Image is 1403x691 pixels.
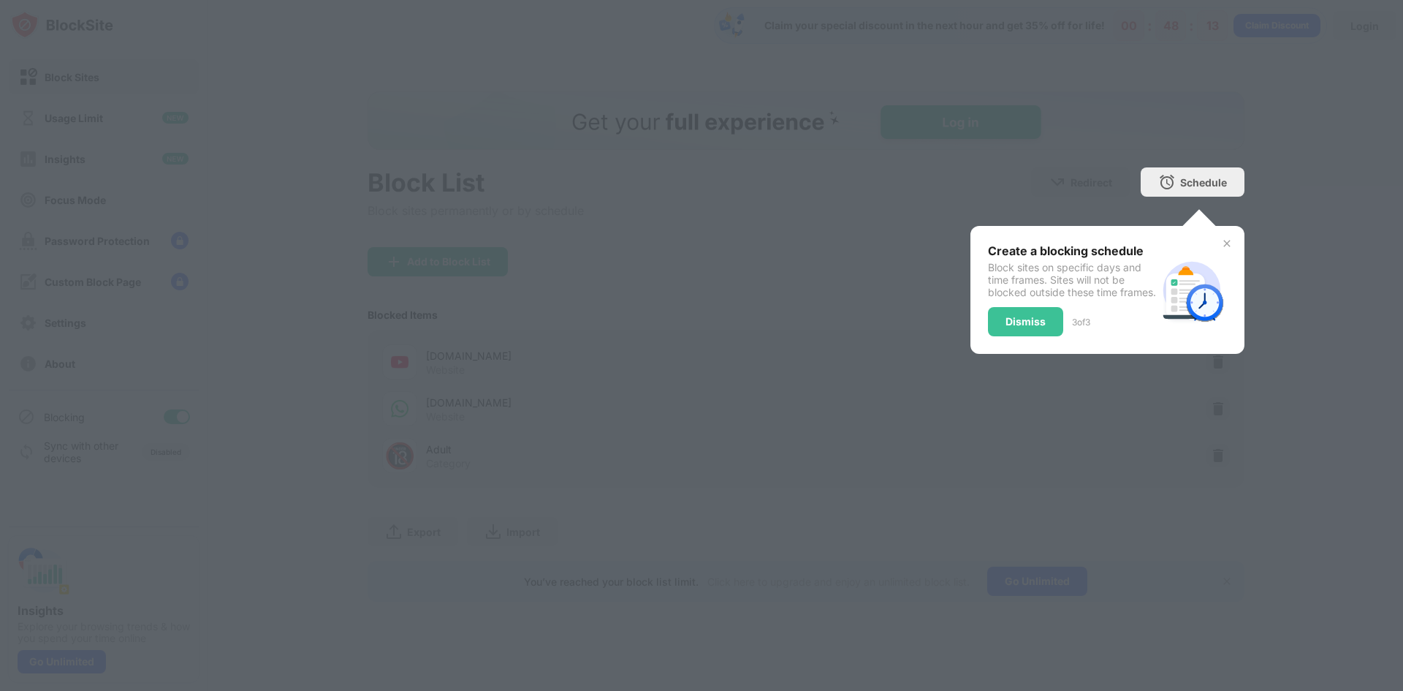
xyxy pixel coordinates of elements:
img: schedule.svg [1157,255,1227,325]
div: Schedule [1180,176,1227,189]
img: x-button.svg [1221,238,1233,249]
div: 3 of 3 [1072,317,1090,328]
div: Dismiss [1005,316,1046,328]
div: Block sites on specific days and time frames. Sites will not be blocked outside these time frames. [988,261,1157,298]
div: Create a blocking schedule [988,243,1157,258]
